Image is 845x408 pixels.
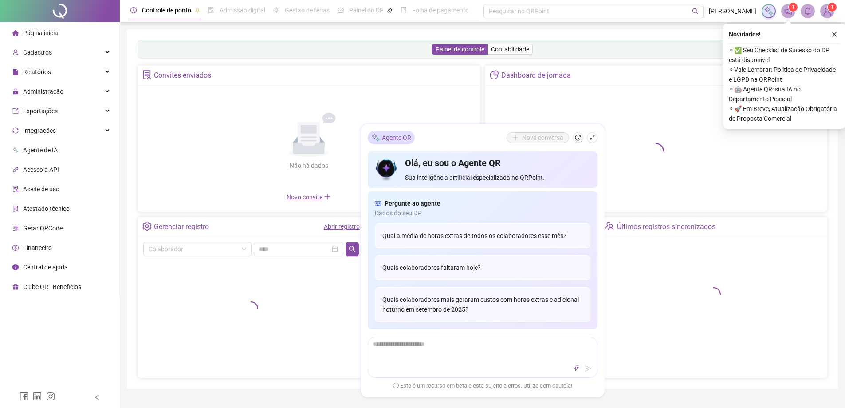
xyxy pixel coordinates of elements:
[208,7,214,13] span: file-done
[12,264,19,270] span: info-circle
[605,222,614,231] span: team
[507,132,569,143] button: Nova conversa
[12,69,19,75] span: file
[195,8,200,13] span: pushpin
[23,186,59,193] span: Aceite de uso
[729,65,840,84] span: ⚬ Vale Lembrar: Política de Privacidade e LGPD na QRPoint
[23,49,52,56] span: Cadastros
[792,4,795,10] span: 1
[324,223,360,230] a: Abrir registro
[729,29,761,39] span: Novidades !
[709,6,756,16] span: [PERSON_NAME]
[23,29,59,36] span: Página inicial
[12,186,19,192] span: audit
[324,193,331,200] span: plus
[154,219,209,234] div: Gerenciar registro
[142,70,152,79] span: solution
[94,394,100,400] span: left
[23,205,70,212] span: Atestado técnico
[23,225,63,232] span: Gerar QRCode
[130,7,137,13] span: clock-circle
[571,363,582,374] button: thunderbolt
[244,301,258,316] span: loading
[375,223,590,248] div: Qual a média de horas extras de todos os colaboradores esse mês?
[12,88,19,95] span: lock
[154,68,211,83] div: Convites enviados
[729,104,840,123] span: ⚬ 🚀 Em Breve, Atualização Obrigatória de Proposta Comercial
[220,7,265,14] span: Admissão digital
[23,68,51,75] span: Relatórios
[12,49,19,55] span: user-add
[764,6,774,16] img: sparkle-icon.fc2bf0ac1784a2077858766a79e2daf3.svg
[33,392,42,401] span: linkedin
[23,107,58,115] span: Exportações
[648,143,664,159] span: loading
[12,127,19,134] span: sync
[393,382,399,388] span: exclamation-circle
[349,7,384,14] span: Painel do DP
[804,7,812,15] span: bell
[23,166,59,173] span: Acesso à API
[12,166,19,173] span: api
[12,206,19,212] span: solution
[707,287,721,301] span: loading
[729,45,840,65] span: ⚬ ✅ Seu Checklist de Sucesso do DP está disponível
[371,133,380,142] img: sparkle-icon.fc2bf0ac1784a2077858766a79e2daf3.svg
[338,7,344,13] span: dashboard
[23,127,56,134] span: Integrações
[273,7,279,13] span: sun
[368,131,415,144] div: Agente QR
[285,7,330,14] span: Gestão de férias
[385,198,440,208] span: Pergunte ao agente
[23,88,63,95] span: Administração
[401,7,407,13] span: book
[12,108,19,114] span: export
[20,392,28,401] span: facebook
[12,225,19,231] span: qrcode
[831,31,837,37] span: close
[23,244,52,251] span: Financeiro
[821,4,834,18] img: 58147
[142,7,191,14] span: Controle de ponto
[436,46,484,53] span: Painel de controle
[501,68,571,83] div: Dashboard de jornada
[287,194,331,201] span: Novo convite
[491,46,529,53] span: Contabilidade
[490,70,499,79] span: pie-chart
[12,245,19,251] span: dollar
[46,392,55,401] span: instagram
[405,173,590,182] span: Sua inteligência artificial especializada no QRPoint.
[583,363,593,374] button: send
[375,157,398,182] img: icon
[375,287,590,322] div: Quais colaboradores mais geraram custos com horas extras e adicional noturno em setembro de 2025?
[412,7,469,14] span: Folha de pagamento
[142,222,152,231] span: setting
[268,161,350,170] div: Não há dados
[575,135,581,141] span: history
[375,255,590,280] div: Quais colaboradores faltaram hoje?
[23,283,81,290] span: Clube QR - Beneficios
[789,3,798,12] sup: 1
[405,157,590,169] h4: Olá, eu sou o Agente QR
[574,365,580,372] span: thunderbolt
[692,8,699,15] span: search
[375,198,381,208] span: read
[729,84,840,104] span: ⚬ 🤖 Agente QR: sua IA no Departamento Pessoal
[784,7,792,15] span: notification
[589,135,595,141] span: shrink
[828,3,837,12] sup: Atualize o seu contato no menu Meus Dados
[23,264,68,271] span: Central de ajuda
[349,246,356,253] span: search
[12,284,19,290] span: gift
[617,219,715,234] div: Últimos registros sincronizados
[375,208,590,218] span: Dados do seu DP
[23,147,58,154] span: Agente de IA
[831,4,834,10] span: 1
[387,8,393,13] span: pushpin
[393,381,572,390] span: Este é um recurso em beta e está sujeito a erros. Utilize com cautela!
[12,30,19,36] span: home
